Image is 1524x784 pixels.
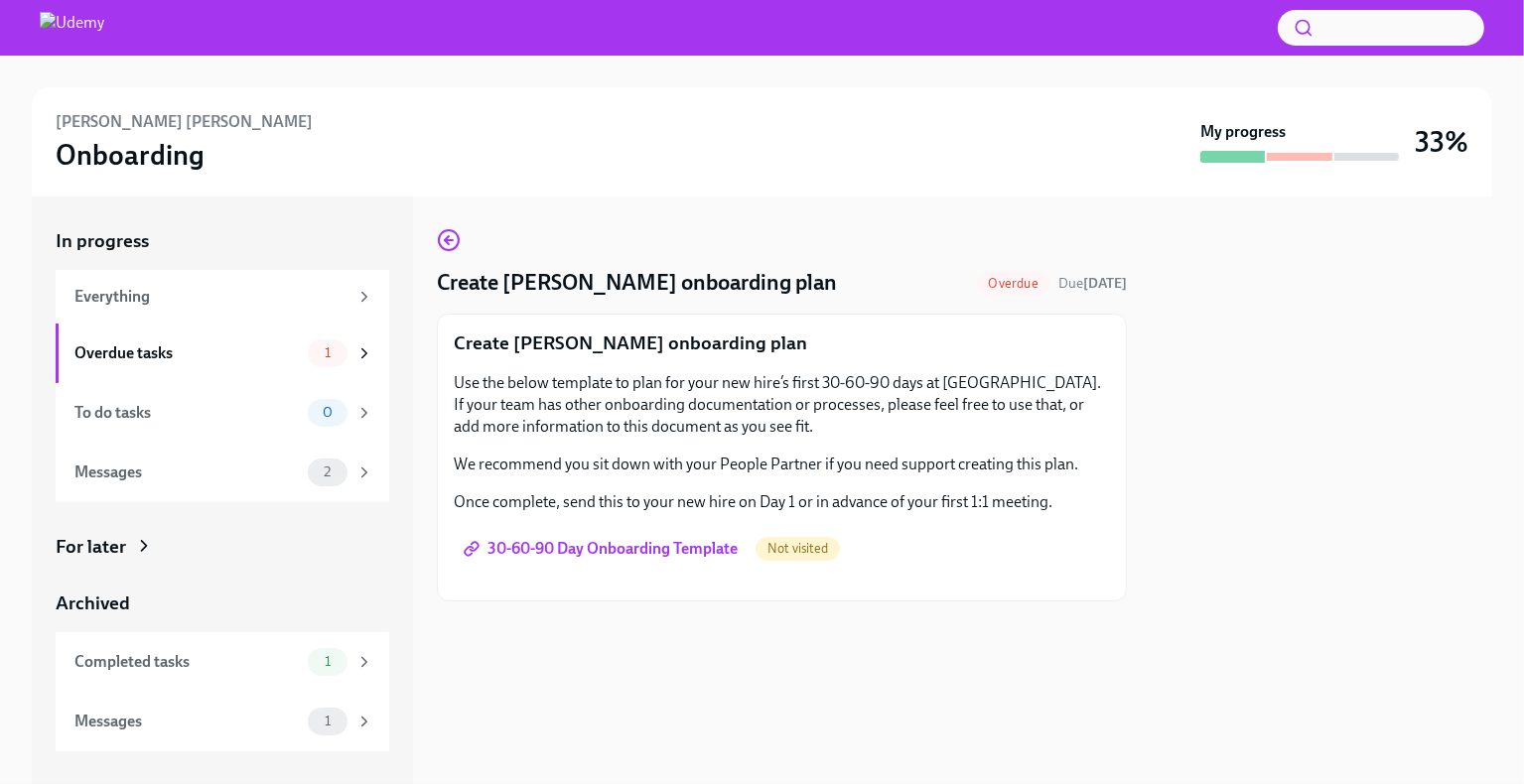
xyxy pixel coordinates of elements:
p: We recommend you sit down with your People Partner if you need support creating this plan. [454,454,1110,475]
span: Not visited [756,541,840,556]
a: 30-60-90 Day Onboarding Template [454,529,752,569]
div: Messages [74,461,300,483]
span: Due [1058,275,1127,292]
span: 30-60-90 Day Onboarding Template [468,539,738,559]
span: September 5th, 2025 09:00 [1058,274,1127,293]
p: Use the below template to plan for your new hire’s first 30-60-90 days at [GEOGRAPHIC_DATA]. If y... [454,372,1110,438]
h6: [PERSON_NAME] [PERSON_NAME] [56,111,313,133]
span: Overdue [977,276,1050,291]
img: Udemy [40,12,104,44]
a: Everything [56,270,389,324]
div: Completed tasks [74,651,300,673]
a: Archived [56,590,389,616]
strong: [DATE] [1083,275,1127,292]
span: 1 [313,345,343,360]
p: Create [PERSON_NAME] onboarding plan [454,330,1110,356]
a: Overdue tasks1 [56,324,389,383]
a: To do tasks0 [56,383,389,443]
p: Once complete, send this to your new hire on Day 1 or in advance of your first 1:1 meeting. [454,491,1110,513]
h3: 33% [1415,124,1468,160]
h4: Create [PERSON_NAME] onboarding plan [437,268,837,298]
div: Overdue tasks [74,342,300,364]
a: Messages1 [56,692,389,751]
span: 1 [313,654,343,669]
a: For later [56,534,389,560]
span: 2 [312,464,343,479]
h3: Onboarding [56,137,205,173]
span: 1 [313,714,343,728]
a: Messages2 [56,443,389,502]
span: 0 [311,405,345,420]
a: In progress [56,228,389,254]
a: Completed tasks1 [56,632,389,692]
div: Everything [74,286,347,308]
div: Messages [74,711,300,732]
strong: My progress [1200,121,1286,143]
div: For later [56,534,126,560]
div: To do tasks [74,402,300,424]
